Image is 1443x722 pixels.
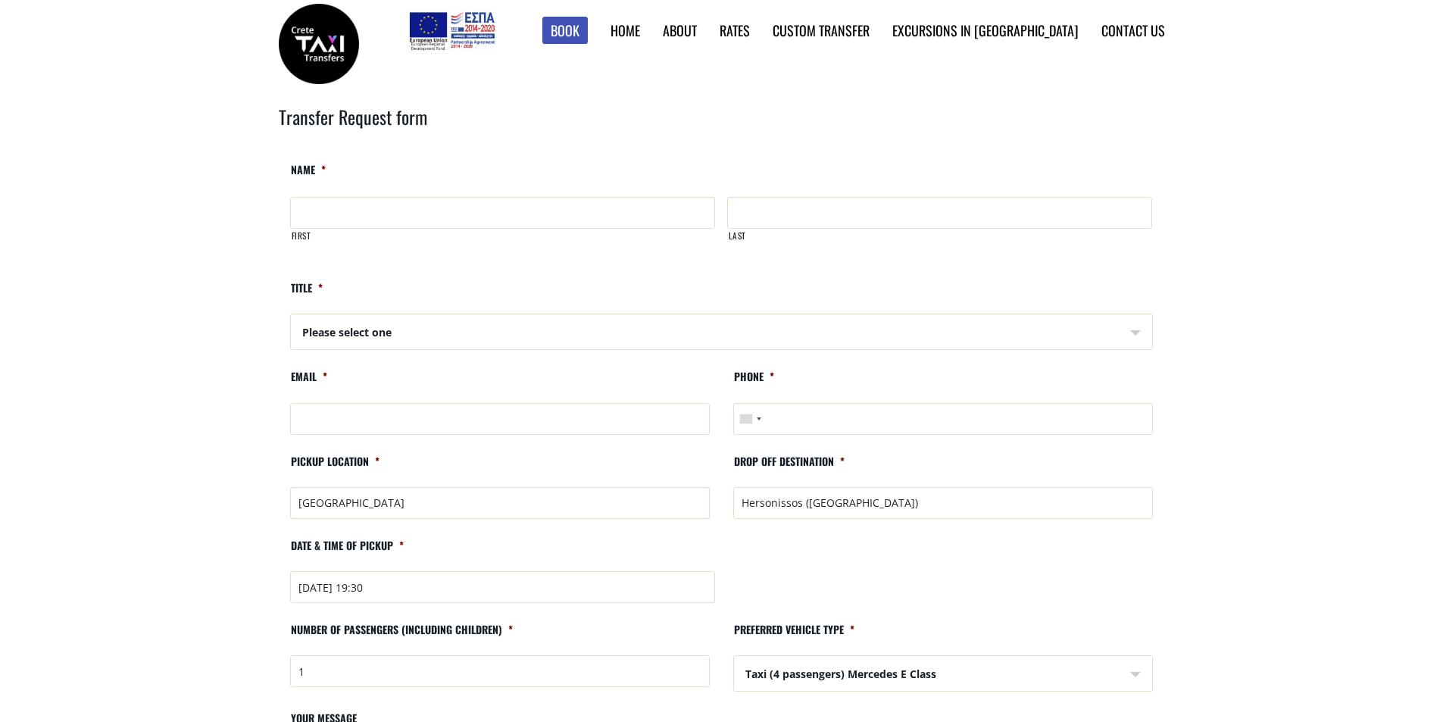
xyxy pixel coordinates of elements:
img: e-bannersEUERDF180X90.jpg [407,8,497,53]
label: Title [290,281,323,308]
a: Custom Transfer [773,20,870,40]
a: About [663,20,697,40]
a: Rates [720,20,750,40]
img: Crete Taxi Transfers | Crete Taxi Transfers search results | Crete Taxi Transfers [279,4,359,84]
span: Please select one [291,314,1152,351]
a: Book [542,17,588,45]
span: Taxi (4 passengers) Mercedes E Class [734,656,1152,692]
a: Crete Taxi Transfers | Crete Taxi Transfers search results | Crete Taxi Transfers [279,34,359,50]
h2: Transfer Request form [279,104,1165,151]
a: Contact us [1101,20,1165,40]
a: Excursions in [GEOGRAPHIC_DATA] [892,20,1079,40]
label: Drop off destination [733,455,845,481]
label: Phone [733,370,774,396]
label: Date & time of pickup [290,539,404,565]
label: Number of passengers (including children) [290,623,513,649]
a: Home [611,20,640,40]
button: Selected country [734,404,766,434]
label: Email [290,370,327,396]
label: Last [728,230,1152,255]
label: Name [290,163,326,189]
label: First [291,230,715,255]
label: Preferred vehicle type [733,623,854,649]
label: Pickup location [290,455,379,481]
